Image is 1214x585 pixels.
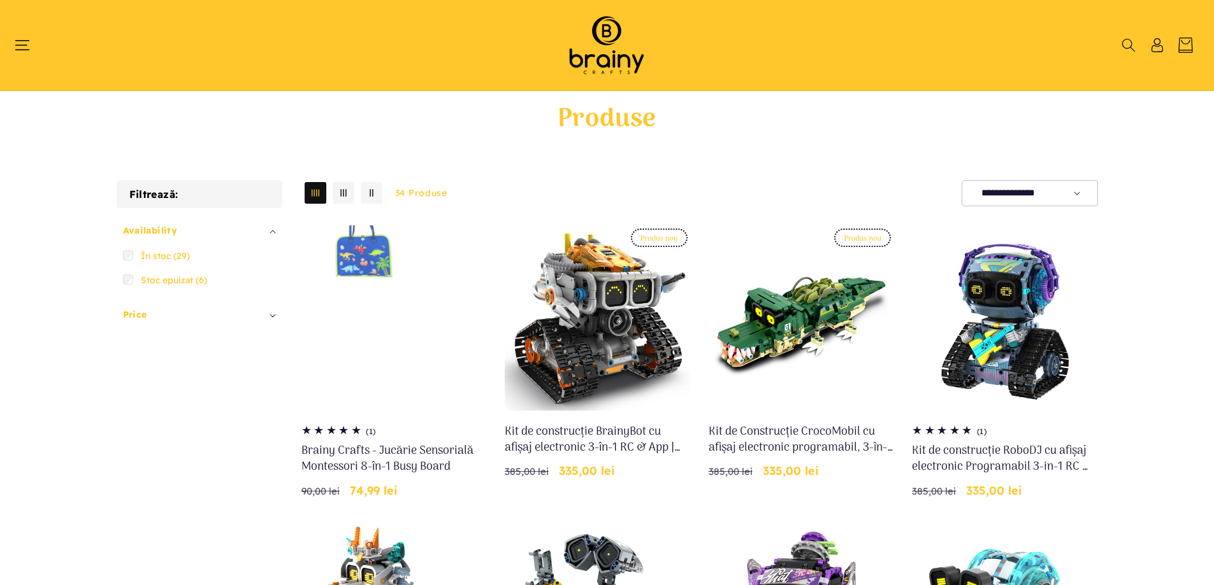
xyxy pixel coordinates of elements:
img: Brainy Crafts [553,13,661,78]
span: În stoc (29) [141,250,190,262]
span: Availability [123,225,178,236]
summary: Price [117,302,282,328]
h2: Filtrează: [117,180,282,208]
summary: Meniu [20,38,36,52]
summary: Availability (0 selectat) [117,218,282,244]
a: Kit de Construcție CrocoMobil cu afișaj electronic programabil, 3-în-1 RC și Aplicație | iM-Maste... [709,424,895,456]
a: Kit de construcție BrainyBot cu afișaj electronic 3-în-1 RC & App | iM.Master (8056) [505,424,691,456]
h1: Produse [117,107,1098,132]
span: 34 produse [395,187,447,199]
summary: Căutați [1120,38,1136,52]
span: Price [123,309,147,320]
a: Kit de construcție RoboDJ cu afișaj electronic Programabil 3-in-1 RC & App - iM.Master (8055) [912,443,1098,475]
span: Stoc epuizat (6) [141,274,207,286]
a: Brainy Crafts - Jucărie Sensorială Montessori 8-în-1 Busy Board [301,443,488,475]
